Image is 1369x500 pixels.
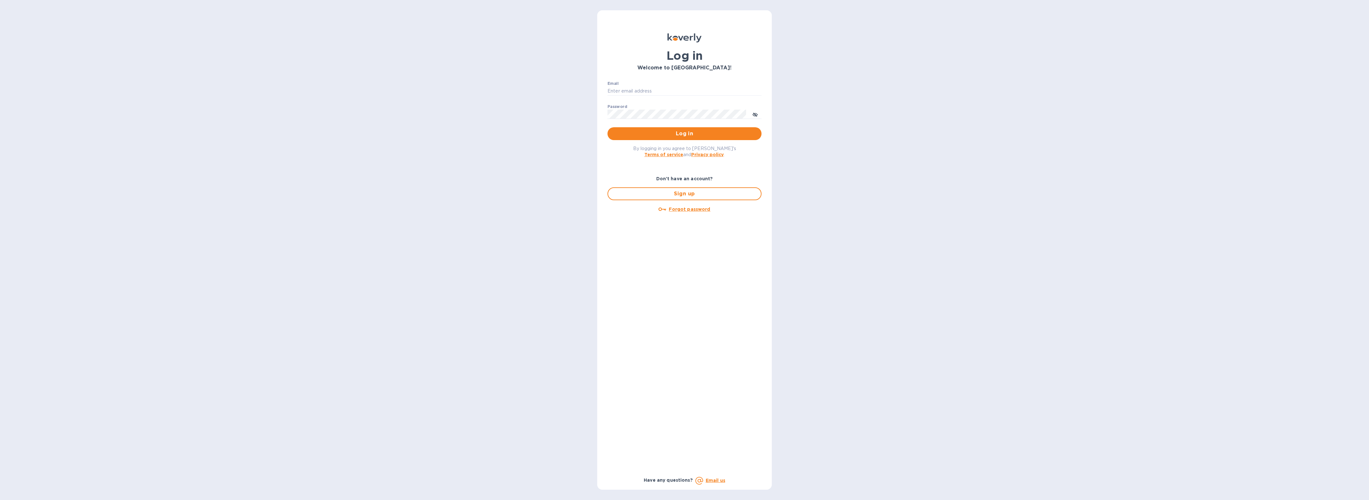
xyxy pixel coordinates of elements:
label: Password [607,105,627,109]
a: Email us [706,478,725,483]
button: toggle password visibility [749,108,762,121]
label: Email [607,82,619,85]
h1: Log in [607,49,762,62]
a: Privacy policy [691,152,724,157]
b: Don't have an account? [656,176,713,181]
u: Forgot password [669,207,710,212]
button: Log in [607,127,762,140]
h3: Welcome to [GEOGRAPHIC_DATA]! [607,65,762,71]
input: Enter email address [607,86,762,96]
img: Koverly [667,33,702,42]
span: Sign up [613,190,756,198]
button: Sign up [607,187,762,200]
a: Terms of service [644,152,683,157]
b: Have any questions? [644,478,693,483]
span: By logging in you agree to [PERSON_NAME]'s and . [633,146,736,157]
span: Log in [613,130,756,138]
